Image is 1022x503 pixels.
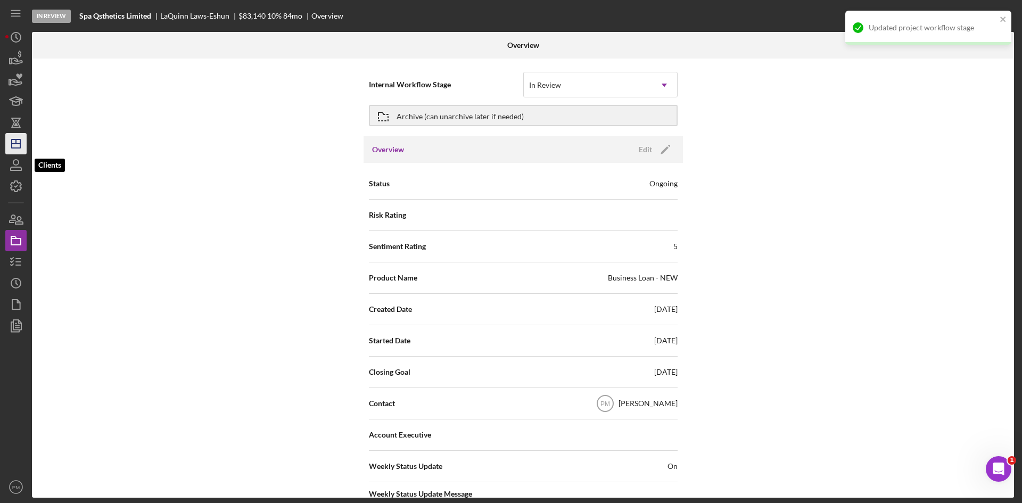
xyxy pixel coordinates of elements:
[238,11,266,20] span: $83,140
[369,367,410,377] span: Closing Goal
[369,210,406,220] span: Risk Rating
[311,12,343,20] div: Overview
[1000,15,1007,25] button: close
[369,178,390,189] span: Status
[267,12,282,20] div: 10 %
[529,81,561,89] div: In Review
[369,241,426,252] span: Sentiment Rating
[5,476,27,498] button: PM
[654,367,678,377] div: [DATE]
[673,241,678,252] div: 5
[369,335,410,346] span: Started Date
[632,142,674,158] button: Edit
[507,41,539,50] b: Overview
[369,430,431,440] span: Account Executive
[369,489,678,499] span: Weekly Status Update Message
[283,12,302,20] div: 84 mo
[869,23,996,32] div: Updated project workflow stage
[369,461,442,472] span: Weekly Status Update
[369,79,523,90] span: Internal Workflow Stage
[1008,456,1016,465] span: 1
[369,304,412,315] span: Created Date
[654,304,678,315] div: [DATE]
[654,335,678,346] div: [DATE]
[619,398,678,409] div: [PERSON_NAME]
[160,12,238,20] div: LaQuinn Laws-Eshun
[32,10,71,23] div: In Review
[600,400,610,408] text: PM
[369,273,417,283] span: Product Name
[667,461,678,472] span: On
[369,398,395,409] span: Contact
[79,12,151,20] b: Spa Qsthetics Limited
[397,106,524,125] div: Archive (can unarchive later if needed)
[372,144,404,155] h3: Overview
[608,273,678,283] div: Business Loan - NEW
[986,456,1011,482] iframe: Intercom live chat
[12,484,20,490] text: PM
[639,142,652,158] div: Edit
[649,178,678,189] div: Ongoing
[369,105,678,126] button: Archive (can unarchive later if needed)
